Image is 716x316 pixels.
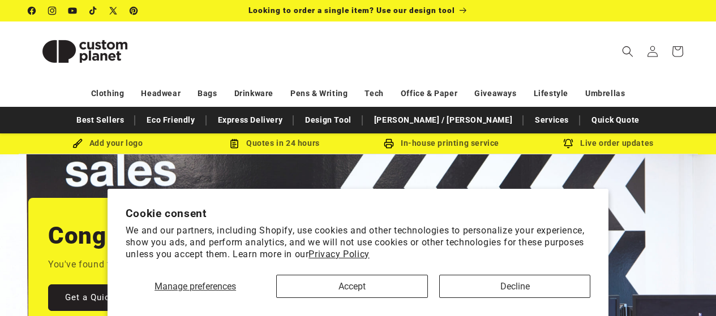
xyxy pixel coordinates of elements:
[586,110,645,130] a: Quick Quote
[28,26,142,77] img: Custom Planet
[72,138,83,149] img: Brush Icon
[529,110,574,130] a: Services
[191,136,358,150] div: Quotes in 24 hours
[384,138,394,149] img: In-house printing
[48,257,218,273] p: You've found the printed merch experts.
[141,110,200,130] a: Eco Friendly
[563,138,573,149] img: Order updates
[212,110,289,130] a: Express Delivery
[368,110,518,130] a: [PERSON_NAME] / [PERSON_NAME]
[358,136,525,150] div: In-house printing service
[534,84,568,103] a: Lifestyle
[401,84,457,103] a: Office & Paper
[308,249,369,259] a: Privacy Policy
[48,284,160,311] a: Get a Quick Quote
[91,84,125,103] a: Clothing
[585,84,625,103] a: Umbrellas
[365,84,383,103] a: Tech
[71,110,130,130] a: Best Sellers
[24,21,146,81] a: Custom Planet
[229,138,239,149] img: Order Updates Icon
[198,84,217,103] a: Bags
[276,275,427,298] button: Accept
[474,84,516,103] a: Giveaways
[24,136,191,150] div: Add your logo
[126,207,591,220] h2: Cookie consent
[141,84,181,103] a: Headwear
[525,136,692,150] div: Live order updates
[155,281,236,292] span: Manage preferences
[48,220,234,251] h2: Congratulations.
[126,225,591,260] p: We and our partners, including Shopify, use cookies and other technologies to personalize your ex...
[615,39,640,64] summary: Search
[299,110,357,130] a: Design Tool
[439,275,590,298] button: Decline
[290,84,348,103] a: Pens & Writing
[126,275,265,298] button: Manage preferences
[248,6,455,15] span: Looking to order a single item? Use our design tool
[234,84,273,103] a: Drinkware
